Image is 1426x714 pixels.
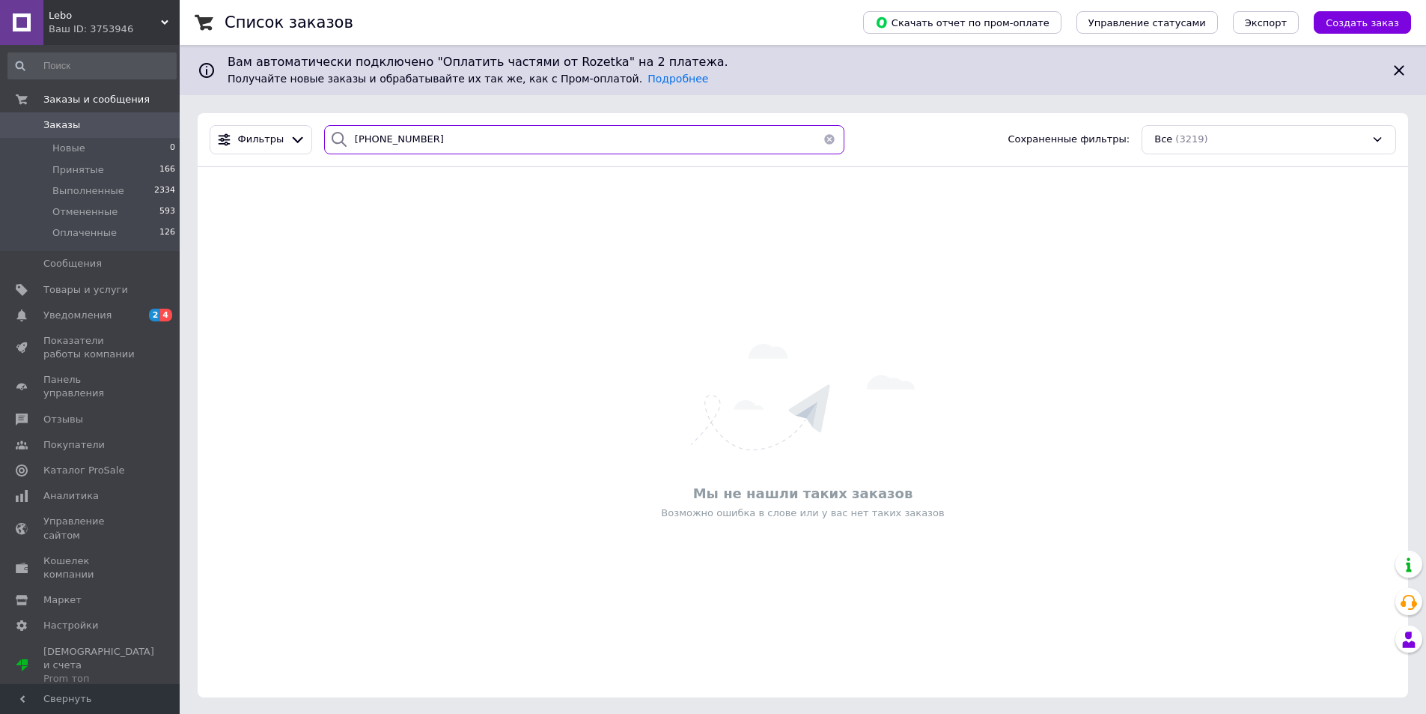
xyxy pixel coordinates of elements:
span: Заказы и сообщения [43,93,150,106]
span: Отмененные [52,205,118,219]
span: Аналитика [43,489,99,503]
a: Подробнее [648,73,708,85]
span: Панель управления [43,373,138,400]
h1: Список заказов [225,13,353,31]
span: Кошелек компании [43,554,138,581]
span: Выполненные [52,184,124,198]
input: Поиск по номеру заказа, ФИО покупателя, номеру телефона, Email, номеру накладной [324,125,845,154]
div: Мы не нашли таких заказов [205,484,1401,503]
span: Управление статусами [1088,17,1206,28]
span: Вам автоматически подключено "Оплатить частями от Rozetka" на 2 платежа. [228,54,1378,71]
span: 593 [159,205,175,219]
span: Сообщения [43,257,102,270]
button: Управление статусами [1076,11,1218,34]
span: Каталог ProSale [43,464,124,477]
span: Все [1154,133,1172,147]
span: 4 [160,309,172,321]
span: Фильтры [238,133,284,147]
span: 0 [170,142,175,155]
span: Новые [52,142,85,155]
span: Отзывы [43,413,83,426]
span: Сохраненные фильтры: [1008,133,1130,147]
img: Ничего не найдено [691,344,915,450]
button: Создать заказ [1314,11,1411,34]
button: Очистить [814,125,844,154]
div: Prom топ [43,672,154,686]
span: Маркет [43,593,82,607]
span: Уведомления [43,309,112,322]
span: Lebo [49,9,161,22]
span: Заказы [43,118,80,132]
span: 2 [149,309,161,321]
span: Получайте новые заказы и обрабатывайте их так же, как с Пром-оплатой. [228,73,708,85]
span: Скачать отчет по пром-оплате [875,16,1049,29]
span: 2334 [154,184,175,198]
div: Ваш ID: 3753946 [49,22,180,36]
span: Экспорт [1245,17,1287,28]
span: 126 [159,226,175,240]
span: Покупатели [43,438,105,452]
span: Настройки [43,619,98,632]
span: Показатели работы компании [43,334,138,361]
span: 166 [159,163,175,177]
span: Принятые [52,163,104,177]
span: (3219) [1175,133,1207,145]
button: Экспорт [1233,11,1299,34]
span: Создать заказ [1326,17,1399,28]
span: Оплаченные [52,226,117,240]
a: Создать заказ [1299,16,1411,28]
input: Поиск [7,52,177,79]
span: Управление сайтом [43,515,138,542]
div: Возможно ошибка в слове или у вас нет таких заказов [205,506,1401,520]
button: Скачать отчет по пром-оплате [863,11,1061,34]
span: [DEMOGRAPHIC_DATA] и счета [43,645,154,686]
span: Товары и услуги [43,283,128,297]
